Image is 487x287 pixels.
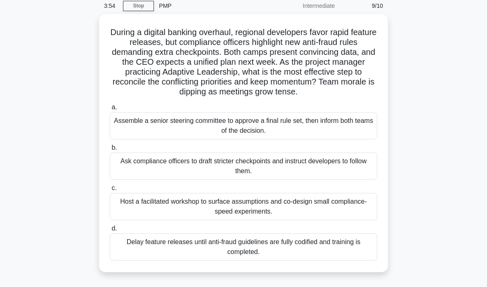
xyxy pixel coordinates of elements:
div: Delay feature releases until anti-fraud guidelines are fully codified and training is completed. [110,233,377,261]
span: a. [111,104,117,111]
div: Assemble a senior steering committee to approve a final rule set, then inform both teams of the d... [110,112,377,139]
span: d. [111,225,117,232]
span: b. [111,144,117,151]
span: c. [111,184,116,191]
div: Host a facilitated workshop to surface assumptions and co-design small compliance-speed experiments. [110,193,377,220]
h5: During a digital banking overhaul, regional developers favor rapid feature releases, but complian... [109,27,378,97]
div: Ask compliance officers to draft stricter checkpoints and instruct developers to follow them. [110,153,377,180]
a: Stop [123,1,154,11]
